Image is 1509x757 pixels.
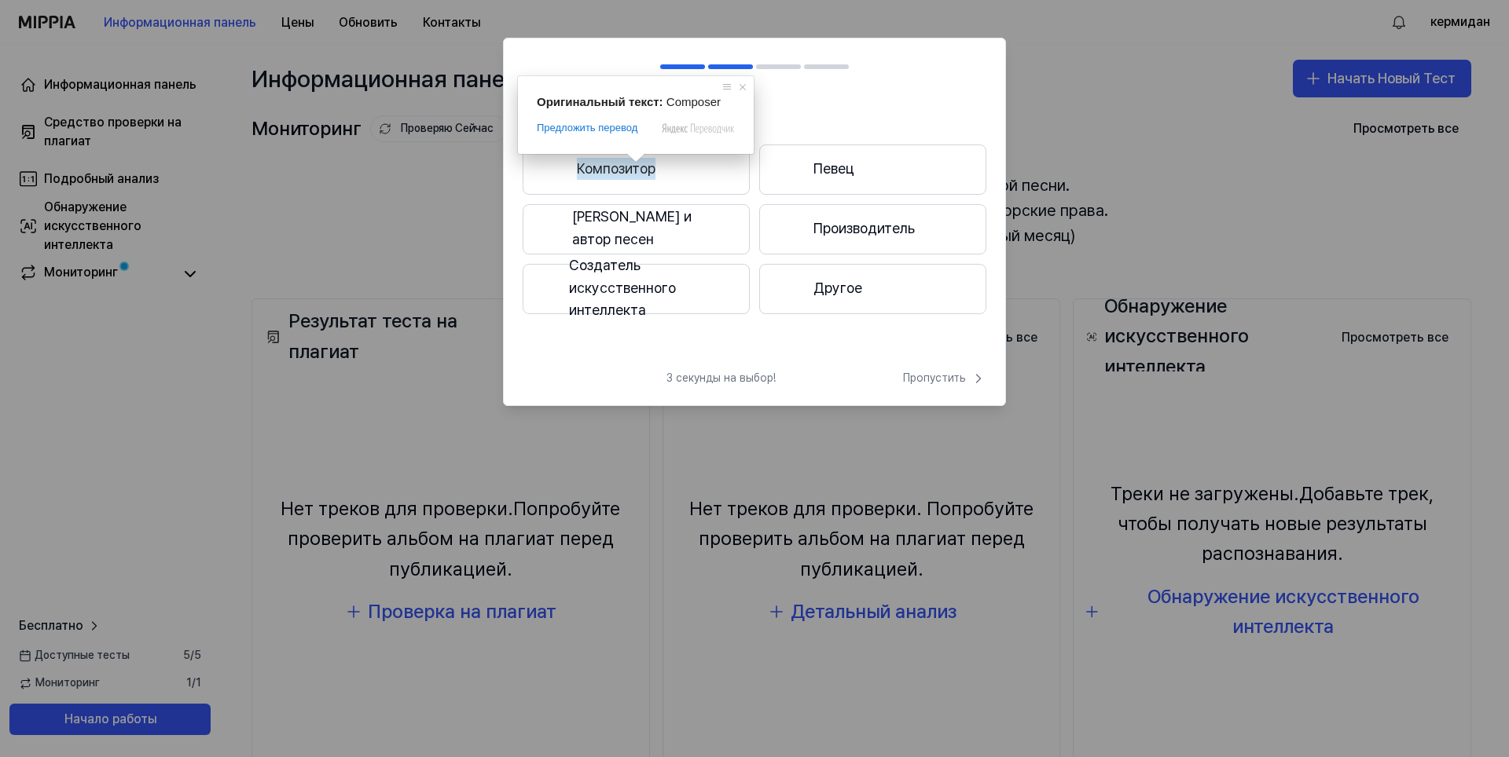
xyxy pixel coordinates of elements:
[666,371,776,384] ya-tr-span: 3 секунды на выбор!
[813,158,854,181] ya-tr-span: Певец
[813,218,915,240] ya-tr-span: Производитель
[900,371,986,386] button: Пропустить
[523,98,718,121] ya-tr-span: Чем вы занимаетесь?
[569,254,727,322] ya-tr-span: Создатель искусственного интеллекта
[577,158,655,181] ya-tr-span: Композитор
[523,264,750,314] button: Создатель искусственного интеллекта
[523,144,750,195] button: Композитор
[759,204,986,254] button: Производитель
[523,204,750,254] button: [PERSON_NAME] и автор песен
[572,206,727,251] ya-tr-span: [PERSON_NAME] и автор песен
[903,371,966,386] ya-tr-span: Пропустить
[813,277,862,300] ya-tr-span: Другое
[759,144,986,195] button: Певец
[759,264,986,314] button: Другое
